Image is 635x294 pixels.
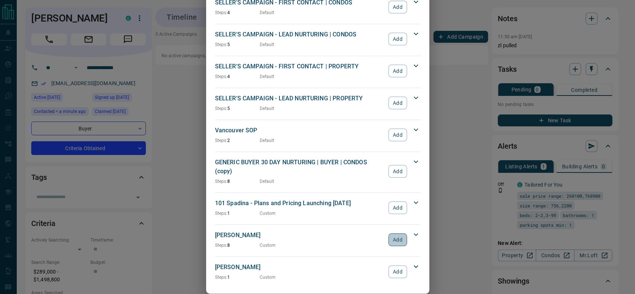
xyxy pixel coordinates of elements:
[388,97,407,109] button: Add
[215,105,260,112] p: 5
[215,137,260,144] p: 2
[215,125,420,145] div: Vancouver SOPSteps:2DefaultAdd
[215,231,385,240] p: [PERSON_NAME]
[215,73,260,80] p: 4
[215,274,260,281] p: 1
[388,165,407,178] button: Add
[215,275,228,280] span: Steps:
[260,105,275,112] p: Default
[215,29,420,49] div: SELLER'S CAMPAIGN - LEAD NURTURING | CONDOSSteps:5DefaultAdd
[215,199,385,208] p: 101 Spadina - Plans and Pricing Launching [DATE]
[215,138,228,143] span: Steps:
[215,179,228,184] span: Steps:
[260,73,275,80] p: Default
[215,30,385,39] p: SELLER'S CAMPAIGN - LEAD NURTURING | CONDOS
[388,233,407,246] button: Add
[215,158,385,176] p: GENERIC BUYER 30 DAY NURTURING | BUYER | CONDOS (copy)
[215,210,260,217] p: 1
[260,9,275,16] p: Default
[388,1,407,13] button: Add
[388,201,407,214] button: Add
[388,265,407,278] button: Add
[215,178,260,185] p: 8
[260,137,275,144] p: Default
[215,229,420,250] div: [PERSON_NAME]Steps:8CustomAdd
[215,94,385,103] p: SELLER'S CAMPAIGN - LEAD NURTURING | PROPERTY
[215,41,260,48] p: 5
[215,126,385,135] p: Vancouver SOP
[260,178,275,185] p: Default
[215,263,385,272] p: [PERSON_NAME]
[388,65,407,77] button: Add
[215,211,228,216] span: Steps:
[215,10,228,15] span: Steps:
[215,242,260,249] p: 8
[260,41,275,48] p: Default
[215,93,420,113] div: SELLER'S CAMPAIGN - LEAD NURTURING | PROPERTYSteps:5DefaultAdd
[215,62,385,71] p: SELLER'S CAMPAIGN - FIRST CONTACT | PROPERTY
[215,197,420,218] div: 101 Spadina - Plans and Pricing Launching [DATE]Steps:1CustomAdd
[388,33,407,45] button: Add
[215,74,228,79] span: Steps:
[260,210,276,217] p: Custom
[260,242,276,249] p: Custom
[215,9,260,16] p: 4
[260,274,276,281] p: Custom
[215,42,228,47] span: Steps:
[215,156,420,186] div: GENERIC BUYER 30 DAY NURTURING | BUYER | CONDOS (copy)Steps:8DefaultAdd
[215,243,228,248] span: Steps:
[388,129,407,141] button: Add
[215,261,420,282] div: [PERSON_NAME]Steps:1CustomAdd
[215,106,228,111] span: Steps:
[215,61,420,81] div: SELLER'S CAMPAIGN - FIRST CONTACT | PROPERTYSteps:4DefaultAdd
